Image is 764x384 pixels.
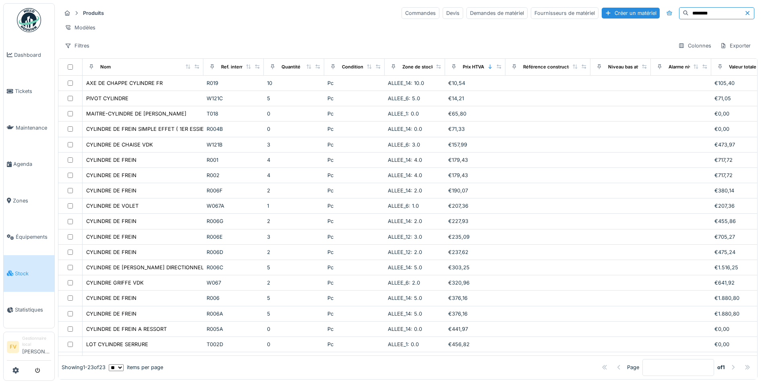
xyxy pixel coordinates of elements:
[86,202,139,210] div: CYLINDRE DE VOLET
[221,64,246,70] div: Ref. interne
[86,125,211,133] div: CYLINDRE DE FREIN SIMPLE EFFET ( 1ER ESSIEU )
[523,64,576,70] div: Référence constructeur
[388,311,422,317] span: ALLEE_14: 5.0
[388,203,419,209] span: ALLEE_6: 1.0
[327,79,381,87] div: Pc
[448,233,502,241] div: €235,09
[267,248,321,256] div: 2
[388,264,422,270] span: ALLEE_14: 5.0
[207,325,261,333] div: R005A
[86,325,167,333] div: CYLINDRE DE FREIN A RESSORT
[388,95,420,101] span: ALLEE_6: 5.0
[717,363,725,371] strong: of 1
[267,294,321,302] div: 5
[267,217,321,225] div: 2
[388,80,424,86] span: ALLEE_14: 10.0
[388,157,422,163] span: ALLEE_14: 4.0
[448,202,502,210] div: €207,36
[207,233,261,241] div: R006E
[4,73,54,110] a: Tickets
[207,110,261,118] div: T018
[207,171,261,179] div: R002
[267,95,321,102] div: 5
[327,248,381,256] div: Pc
[448,141,502,149] div: €157,99
[86,279,144,287] div: CYLINDRE GRIFFE VDK
[602,8,660,19] div: Créer un matériel
[86,79,163,87] div: AXE DE CHAPPE CYLINDRE FR
[86,156,137,164] div: CYLINDRE DE FREIN
[669,64,709,70] div: Alarme niveau bas
[388,341,419,347] span: ALLEE_1: 0.0
[448,110,502,118] div: €65,80
[207,264,261,271] div: R006C
[4,37,54,73] a: Dashboard
[448,310,502,318] div: €376,16
[327,264,381,271] div: Pc
[267,110,321,118] div: 0
[627,363,639,371] div: Page
[531,7,598,19] div: Fournisseurs de matériel
[207,217,261,225] div: R006G
[327,95,381,102] div: Pc
[86,310,137,318] div: CYLINDRE DE FREIN
[267,341,321,348] div: 0
[267,156,321,164] div: 4
[448,279,502,287] div: €320,96
[61,40,93,52] div: Filtres
[86,187,137,194] div: CYLINDRE DE FREIN
[86,217,137,225] div: CYLINDRE DE FREIN
[100,64,111,70] div: Nom
[448,248,502,256] div: €237,62
[448,325,502,333] div: €441,97
[463,64,484,70] div: Prix HTVA
[388,326,422,332] span: ALLEE_14: 0.0
[448,95,502,102] div: €14,21
[716,40,754,52] div: Exporter
[327,141,381,149] div: Pc
[327,156,381,164] div: Pc
[448,79,502,87] div: €10,54
[4,219,54,256] a: Équipements
[86,95,128,102] div: PIVOT CYLINDRE
[327,171,381,179] div: Pc
[86,294,137,302] div: CYLINDRE DE FREIN
[327,202,381,210] div: Pc
[14,51,51,59] span: Dashboard
[86,264,204,271] div: CYLINDRE DE [PERSON_NAME] DIRECTIONNEL
[327,217,381,225] div: Pc
[327,187,381,194] div: Pc
[267,141,321,149] div: 3
[327,341,381,348] div: Pc
[7,341,19,353] li: FV
[267,187,321,194] div: 2
[729,64,756,70] div: Valeur totale
[207,95,261,102] div: W121C
[4,109,54,146] a: Maintenance
[608,64,652,70] div: Niveau bas atteint ?
[86,141,153,149] div: CYLINDRE DE CHAISE VDK
[342,64,380,70] div: Conditionnement
[327,310,381,318] div: Pc
[388,295,422,301] span: ALLEE_14: 5.0
[267,325,321,333] div: 0
[448,264,502,271] div: €303,25
[207,248,261,256] div: R006D
[15,270,51,277] span: Stock
[448,125,502,133] div: €71,33
[327,325,381,333] div: Pc
[207,294,261,302] div: R006
[388,126,422,132] span: ALLEE_14: 0.0
[86,233,137,241] div: CYLINDRE DE FREIN
[109,363,163,371] div: items per page
[86,341,148,348] div: LOT CYLINDRE SERRURE
[327,125,381,133] div: Pc
[443,7,463,19] div: Devis
[80,9,107,17] strong: Produits
[207,187,261,194] div: R006F
[327,294,381,302] div: Pc
[207,202,261,210] div: W067A
[388,218,422,224] span: ALLEE_14: 2.0
[207,310,261,318] div: R006A
[207,125,261,133] div: R004B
